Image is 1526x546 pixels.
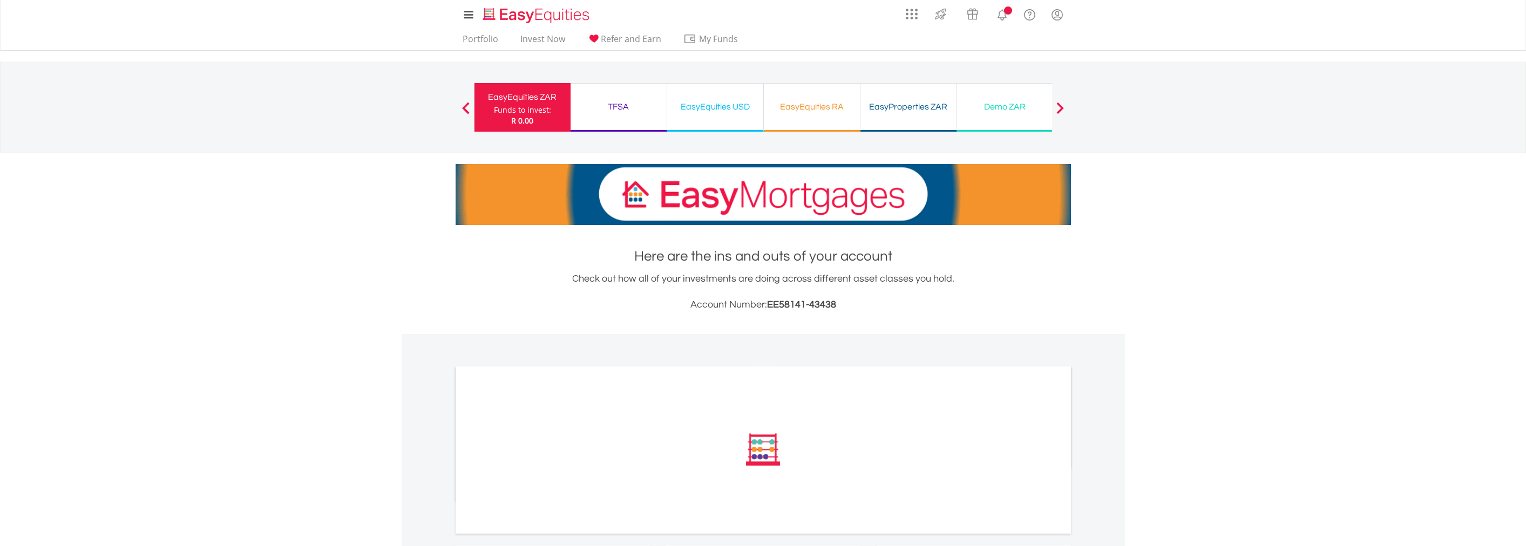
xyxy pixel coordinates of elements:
[481,6,594,24] img: EasyEquities_Logo.png
[1049,107,1071,118] button: Next
[456,247,1071,266] h1: Here are the ins and outs of your account
[456,164,1071,225] img: EasyMortage Promotion Banner
[674,99,757,114] div: EasyEquities USD
[932,5,949,23] img: thrive-v2.svg
[456,297,1071,312] h3: Account Number:
[867,99,950,114] div: EasyProperties ZAR
[601,33,661,45] span: Refer and Earn
[456,271,1071,312] div: Check out how all of your investments are doing across different asset classes you hold.
[767,299,836,310] span: EE58141-43438
[957,3,988,23] a: Vouchers
[479,3,594,24] a: Home page
[494,105,551,115] div: Funds to invest:
[899,3,925,20] a: AppsGrid
[481,90,564,105] div: EasyEquities ZAR
[516,33,569,50] a: Invest Now
[906,8,918,20] img: grid-menu-icon.svg
[964,5,981,23] img: vouchers-v2.svg
[1016,3,1043,24] a: FAQ's and Support
[964,99,1047,114] div: Demo ZAR
[455,107,477,118] button: Previous
[458,33,503,50] a: Portfolio
[577,99,660,114] div: TFSA
[583,33,666,50] a: Refer and Earn
[1043,3,1071,26] a: My Profile
[988,3,1016,24] a: Notifications
[511,115,533,126] span: R 0.00
[683,32,754,46] span: My Funds
[770,99,853,114] div: EasyEquities RA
